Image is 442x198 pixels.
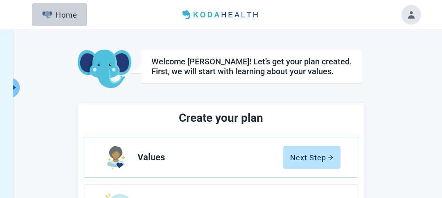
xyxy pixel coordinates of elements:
div: Next Step [290,153,334,162]
button: Toggle account menu [401,5,421,25]
div: Welcome [PERSON_NAME]! Let’s get your plan created. First, we will start with learning about your... [151,57,352,76]
span: Values [138,152,283,162]
button: Expand menu [9,77,20,98]
a: Edit Values section [85,137,357,178]
div: Home [42,11,77,19]
button: Next Steparrow-right [283,146,341,169]
img: Elephant [42,11,52,18]
img: Koda Elephant [78,50,131,89]
img: Koda Health [179,8,263,21]
h2: Create your plan [115,109,327,127]
span: caret-right [10,84,18,91]
span: arrow-right [328,155,334,160]
button: ElephantHome [32,3,87,26]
